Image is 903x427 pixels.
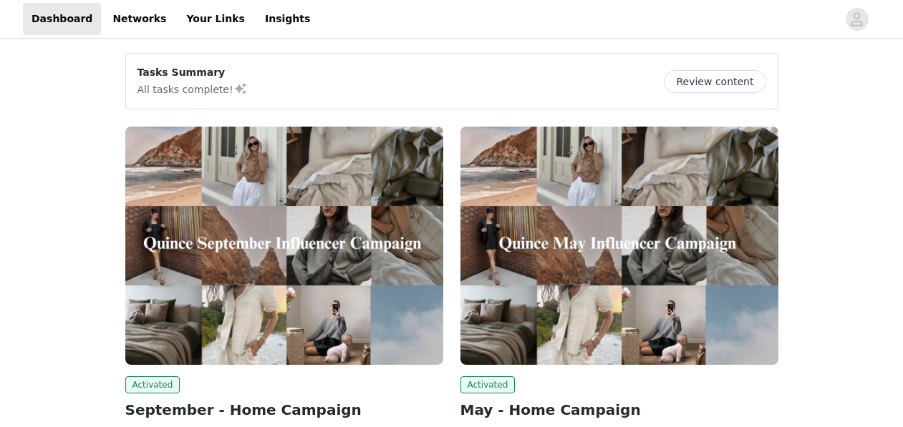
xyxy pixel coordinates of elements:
[256,3,319,35] a: Insights
[125,127,443,365] img: Quince
[23,3,101,35] a: Dashboard
[460,376,516,393] span: Activated
[178,3,253,35] a: Your Links
[460,127,778,365] img: Quince
[104,3,175,35] a: Networks
[137,65,248,80] p: Tasks Summary
[137,80,248,97] p: All tasks complete!
[850,8,864,31] div: avatar
[125,376,180,393] span: Activated
[125,399,443,421] h2: September - Home Campaign
[460,399,778,421] h2: May - Home Campaign
[664,70,766,93] button: Review content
